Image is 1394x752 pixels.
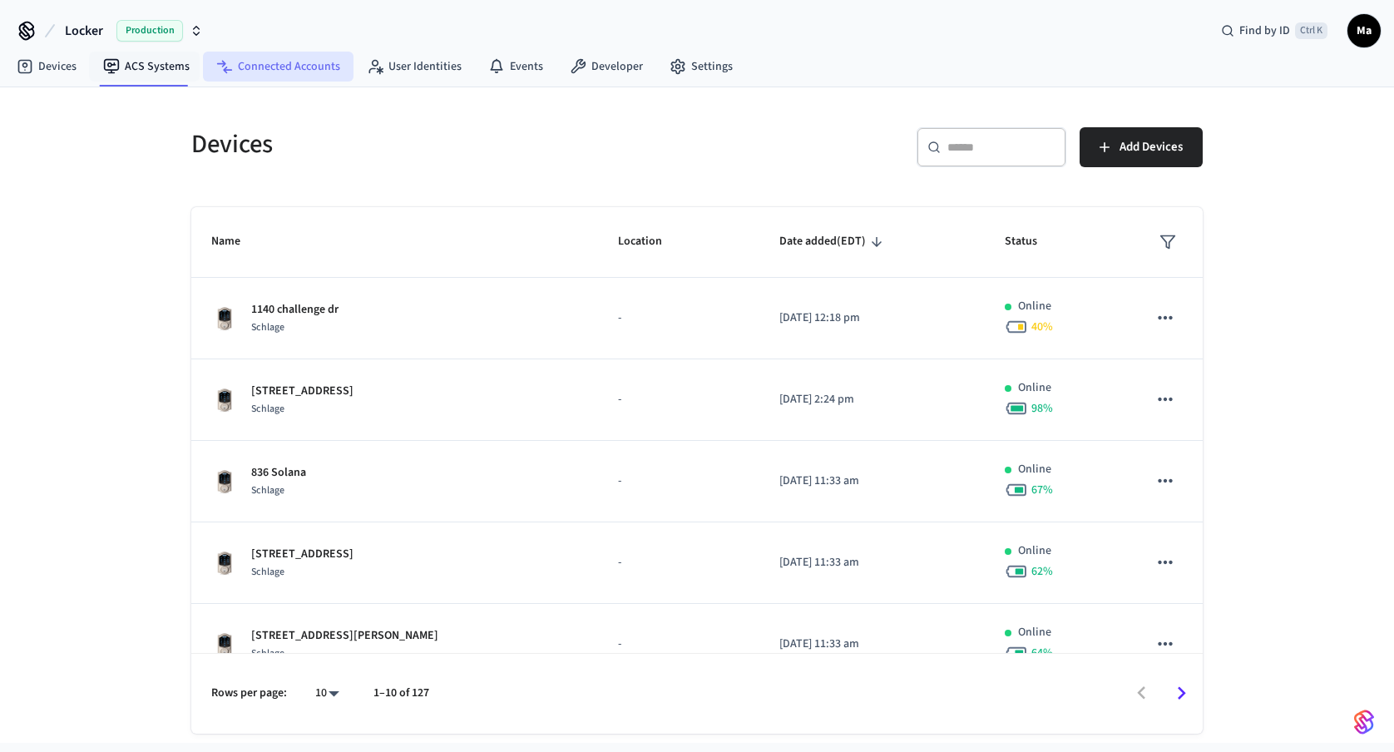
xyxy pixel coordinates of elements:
button: Go to next page [1162,674,1201,713]
a: Connected Accounts [203,52,353,82]
p: - [618,636,739,653]
p: - [618,391,739,408]
span: Locker [65,21,103,41]
h5: Devices [191,127,687,161]
a: Developer [556,52,656,82]
span: Date added(EDT) [779,229,887,255]
p: Online [1018,542,1051,560]
p: [STREET_ADDRESS] [251,383,353,400]
a: ACS Systems [90,52,203,82]
p: Online [1018,298,1051,315]
span: 64 % [1031,645,1053,661]
span: Schlage [251,402,284,416]
p: Online [1018,461,1051,478]
img: Schlage Sense Smart Deadbolt with Camelot Trim, Front [211,387,238,413]
a: Devices [3,52,90,82]
span: Schlage [251,646,284,660]
img: Schlage Sense Smart Deadbolt with Camelot Trim, Front [211,631,238,658]
p: Online [1018,379,1051,397]
span: 67 % [1031,482,1053,498]
p: - [618,472,739,490]
a: Events [475,52,556,82]
p: [STREET_ADDRESS][PERSON_NAME] [251,627,438,645]
a: Settings [656,52,746,82]
p: [DATE] 12:18 pm [779,309,965,327]
span: Schlage [251,483,284,497]
img: Schlage Sense Smart Deadbolt with Camelot Trim, Front [211,468,238,495]
p: 1140 challenge dr [251,301,339,319]
img: Schlage Sense Smart Deadbolt with Camelot Trim, Front [211,305,238,332]
span: Ctrl K [1295,22,1327,39]
p: 836 Solana [251,464,306,482]
div: 10 [307,681,347,705]
span: Find by ID [1239,22,1290,39]
img: Schlage Sense Smart Deadbolt with Camelot Trim, Front [211,550,238,576]
div: Find by IDCtrl K [1208,16,1341,46]
button: Ma [1347,14,1381,47]
span: Add Devices [1120,136,1183,158]
p: [DATE] 11:33 am [779,636,965,653]
a: User Identities [353,52,475,82]
p: [STREET_ADDRESS] [251,546,353,563]
p: Rows per page: [211,685,287,702]
p: Online [1018,624,1051,641]
p: 1–10 of 127 [373,685,429,702]
span: 98 % [1031,400,1053,417]
span: Schlage [251,320,284,334]
span: Ma [1349,16,1379,46]
span: Schlage [251,565,284,579]
img: SeamLogoGradient.69752ec5.svg [1354,709,1374,735]
p: [DATE] 11:33 am [779,472,965,490]
span: Production [116,20,183,42]
span: Name [211,229,262,255]
p: [DATE] 2:24 pm [779,391,965,408]
span: Status [1005,229,1059,255]
p: [DATE] 11:33 am [779,554,965,571]
p: - [618,554,739,571]
span: 62 % [1031,563,1053,580]
span: Location [618,229,684,255]
span: 40 % [1031,319,1053,335]
button: Add Devices [1080,127,1203,167]
p: - [618,309,739,327]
